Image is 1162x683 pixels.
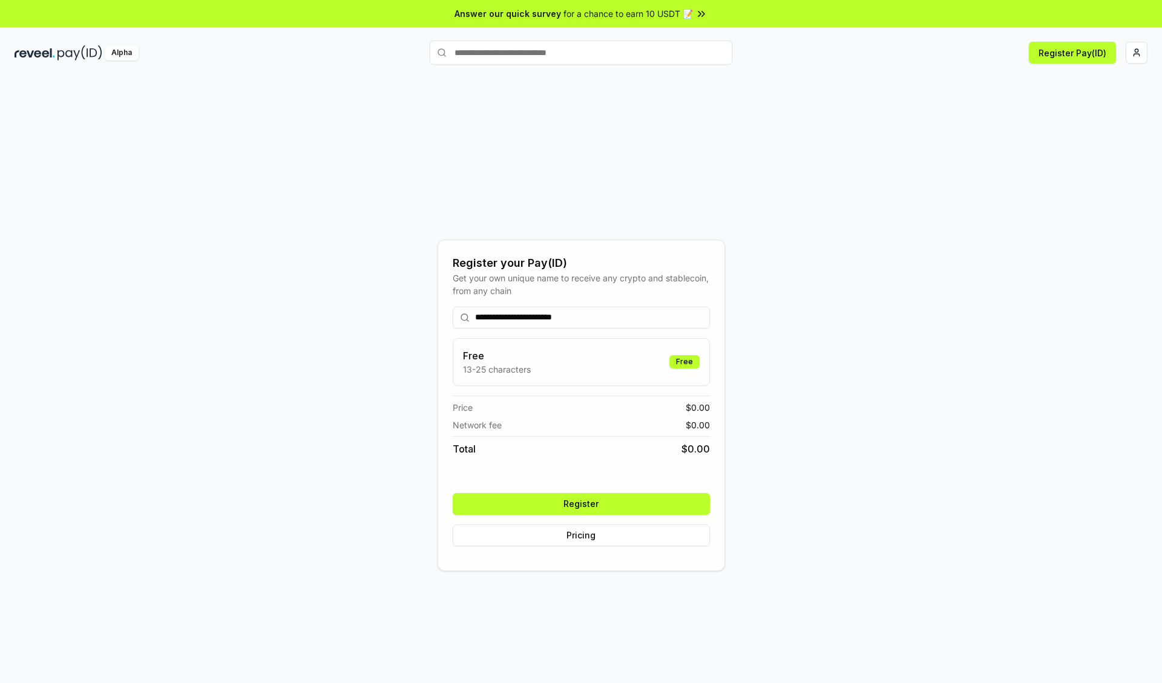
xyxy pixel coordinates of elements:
[453,255,710,272] div: Register your Pay(ID)
[463,348,531,363] h3: Free
[463,363,531,376] p: 13-25 characters
[453,525,710,546] button: Pricing
[453,493,710,515] button: Register
[105,45,139,60] div: Alpha
[455,7,561,20] span: Answer our quick survey
[15,45,55,60] img: reveel_dark
[669,355,700,368] div: Free
[453,442,476,456] span: Total
[1029,42,1116,64] button: Register Pay(ID)
[453,272,710,297] div: Get your own unique name to receive any crypto and stablecoin, from any chain
[686,401,710,414] span: $ 0.00
[57,45,102,60] img: pay_id
[453,401,473,414] span: Price
[686,419,710,431] span: $ 0.00
[563,7,693,20] span: for a chance to earn 10 USDT 📝
[681,442,710,456] span: $ 0.00
[453,419,502,431] span: Network fee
